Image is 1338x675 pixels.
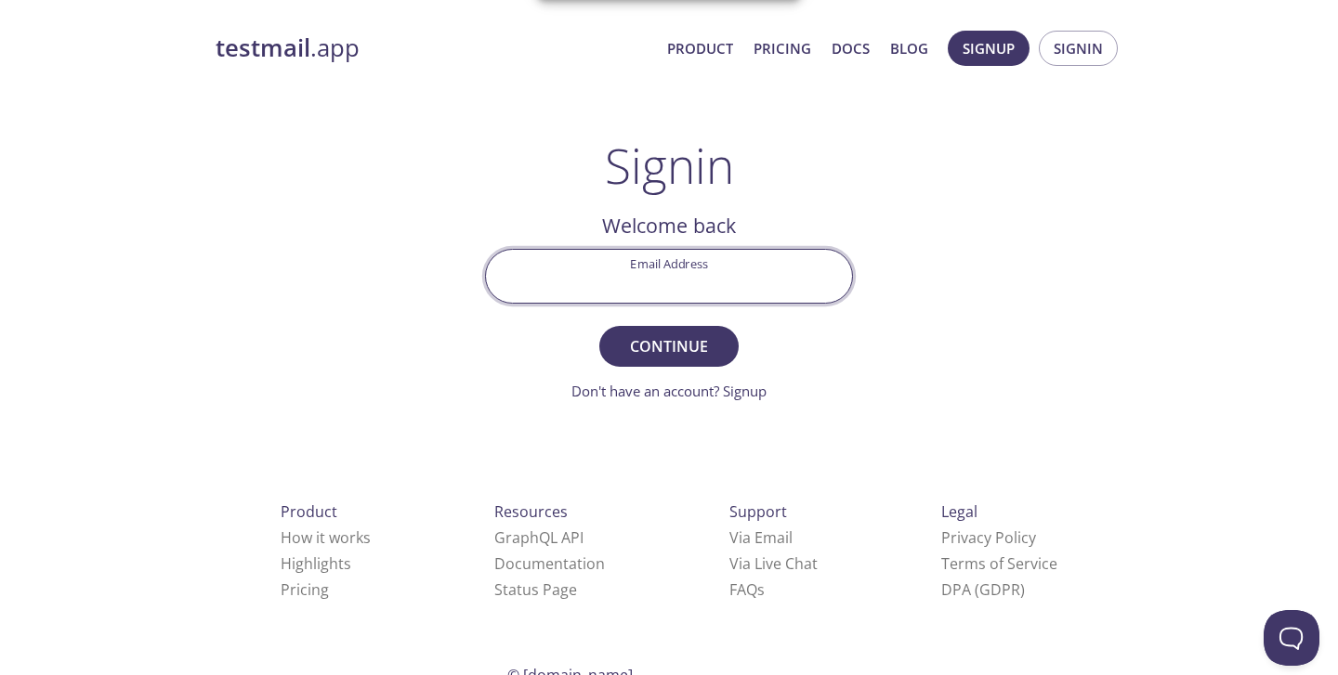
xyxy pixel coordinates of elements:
[620,333,718,359] span: Continue
[729,501,787,522] span: Support
[941,527,1036,548] a: Privacy Policy
[485,210,853,241] h2: Welcome back
[281,501,337,522] span: Product
[1054,36,1103,60] span: Signin
[216,32,652,64] a: testmail.app
[941,501,977,522] span: Legal
[281,553,351,574] a: Highlights
[963,36,1015,60] span: Signup
[729,527,793,548] a: Via Email
[941,553,1057,574] a: Terms of Service
[281,579,329,600] a: Pricing
[494,579,577,600] a: Status Page
[216,32,310,64] strong: testmail
[757,579,765,600] span: s
[571,382,767,400] a: Don't have an account? Signup
[948,31,1030,66] button: Signup
[729,553,818,574] a: Via Live Chat
[605,137,734,193] h1: Signin
[494,501,568,522] span: Resources
[494,553,605,574] a: Documentation
[832,36,870,60] a: Docs
[1039,31,1118,66] button: Signin
[941,579,1025,600] a: DPA (GDPR)
[890,36,928,60] a: Blog
[599,326,739,367] button: Continue
[1264,610,1319,666] iframe: Help Scout Beacon - Open
[729,579,765,600] a: FAQ
[494,527,584,548] a: GraphQL API
[281,527,371,548] a: How it works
